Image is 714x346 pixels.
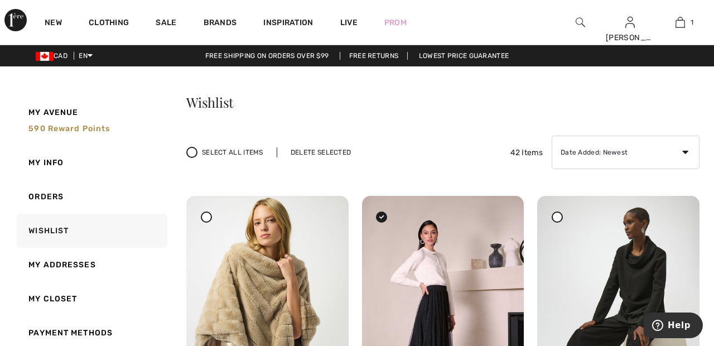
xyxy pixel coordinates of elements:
a: Sale [156,18,176,30]
h3: Wishlist [186,95,699,109]
span: My Avenue [28,107,78,118]
a: My Addresses [15,248,167,282]
a: Free shipping on orders over $99 [196,52,338,60]
iframe: Opens a widget where you can find more information [644,313,703,340]
span: CAD [36,52,72,60]
a: Sign In [625,17,635,27]
a: My Closet [15,282,167,316]
a: My Info [15,146,167,180]
div: Delete Selected [277,147,365,157]
a: Live [340,17,358,28]
span: Inspiration [263,18,313,30]
a: Prom [384,17,407,28]
a: Lowest Price Guarantee [410,52,518,60]
span: 590 Reward points [28,124,110,133]
img: Canadian Dollar [36,52,54,61]
img: My Bag [676,16,685,29]
a: Orders [15,180,167,214]
img: 1ère Avenue [4,9,27,31]
a: Clothing [89,18,129,30]
span: 1 [691,17,693,27]
span: Select All Items [202,147,263,157]
a: Free Returns [340,52,408,60]
a: 1 [655,16,705,29]
a: Brands [204,18,237,30]
span: EN [79,52,93,60]
a: Wishlist [15,214,167,248]
img: My Info [625,16,635,29]
span: 42 Items [510,147,543,158]
img: search the website [576,16,585,29]
div: [PERSON_NAME] [606,32,655,44]
a: New [45,18,62,30]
